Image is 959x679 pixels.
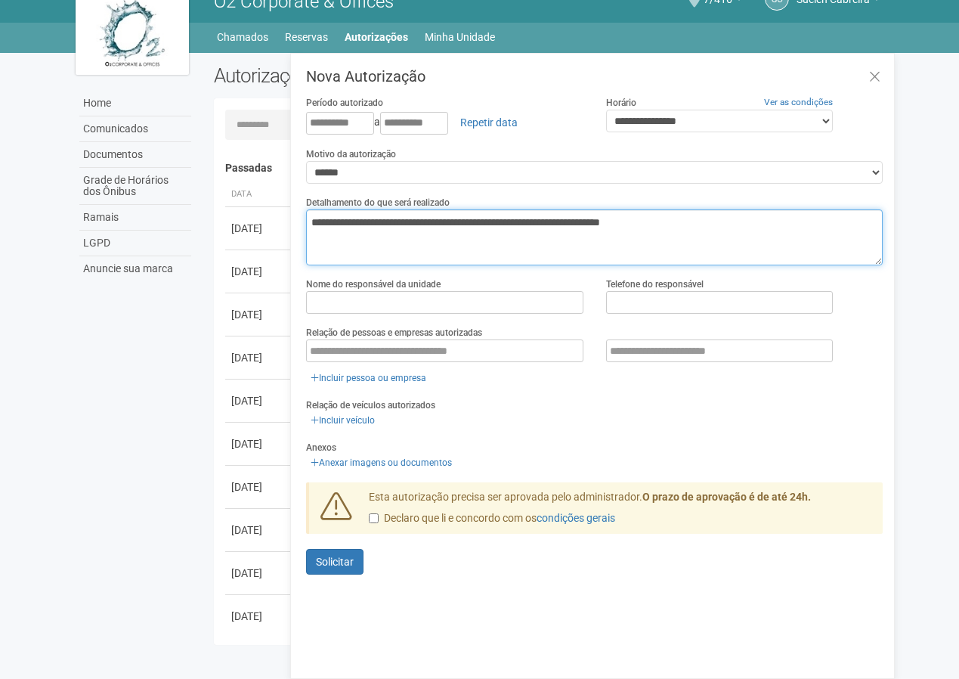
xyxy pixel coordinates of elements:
[231,264,287,279] div: [DATE]
[642,491,811,503] strong: O prazo de aprovação é de até 24h.
[225,182,293,207] th: Data
[285,26,328,48] a: Reservas
[345,26,408,48] a: Autorizações
[79,116,191,142] a: Comunicados
[231,221,287,236] div: [DATE]
[450,110,527,135] a: Repetir data
[231,436,287,451] div: [DATE]
[231,566,287,581] div: [DATE]
[79,231,191,256] a: LGPD
[537,512,615,524] a: condições gerais
[306,326,482,339] label: Relação de pessoas e empresas autorizadas
[306,412,379,429] a: Incluir veículo
[306,549,363,575] button: Solicitar
[217,26,268,48] a: Chamados
[369,513,379,523] input: Declaro que li e concordo com oscondições gerais
[306,454,456,471] a: Anexar imagens ou documentos
[79,168,191,205] a: Grade de Horários dos Ônibus
[306,370,431,386] a: Incluir pessoa ou empresa
[79,91,191,116] a: Home
[79,256,191,281] a: Anuncie sua marca
[306,96,383,110] label: Período autorizado
[231,307,287,322] div: [DATE]
[214,64,537,87] h2: Autorizações
[231,479,287,495] div: [DATE]
[316,556,354,568] span: Solicitar
[764,97,833,107] a: Ver as condições
[369,511,615,526] label: Declaro que li e concordo com os
[306,196,450,209] label: Detalhamento do que será realizado
[425,26,495,48] a: Minha Unidade
[306,441,336,454] label: Anexos
[306,398,435,412] label: Relação de veículos autorizados
[79,205,191,231] a: Ramais
[231,350,287,365] div: [DATE]
[231,609,287,624] div: [DATE]
[606,96,636,110] label: Horário
[306,277,441,291] label: Nome do responsável da unidade
[357,490,883,534] div: Esta autorização precisa ser aprovada pelo administrador.
[306,147,396,161] label: Motivo da autorização
[231,522,287,538] div: [DATE]
[306,110,583,135] div: a
[606,277,704,291] label: Telefone do responsável
[79,142,191,168] a: Documentos
[306,69,883,84] h3: Nova Autorização
[225,163,873,174] h4: Passadas
[231,393,287,408] div: [DATE]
